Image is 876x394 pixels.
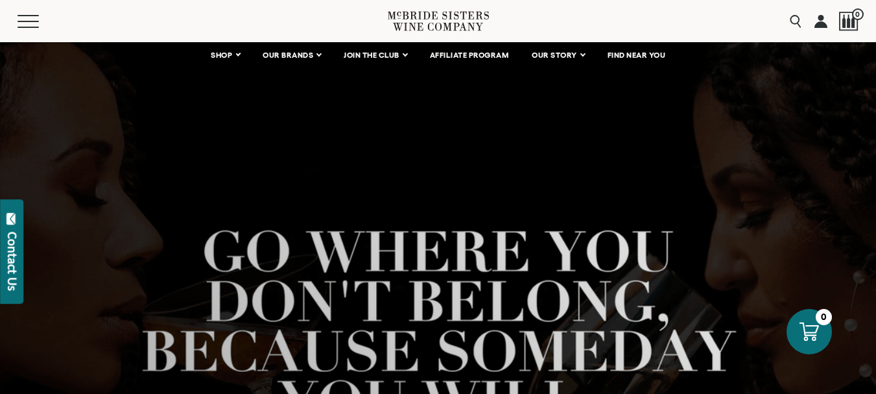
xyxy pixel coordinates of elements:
span: OUR STORY [532,51,577,60]
a: SHOP [202,42,248,68]
span: OUR BRANDS [263,51,313,60]
div: 0 [816,309,832,325]
span: JOIN THE CLUB [344,51,399,60]
button: Mobile Menu Trigger [18,15,64,28]
span: AFFILIATE PROGRAM [430,51,509,60]
a: FIND NEAR YOU [599,42,674,68]
div: Contact Us [6,232,19,291]
a: JOIN THE CLUB [335,42,415,68]
a: OUR STORY [523,42,593,68]
span: FIND NEAR YOU [608,51,666,60]
a: OUR BRANDS [254,42,329,68]
span: SHOP [211,51,233,60]
a: AFFILIATE PROGRAM [421,42,517,68]
span: 0 [852,8,864,20]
